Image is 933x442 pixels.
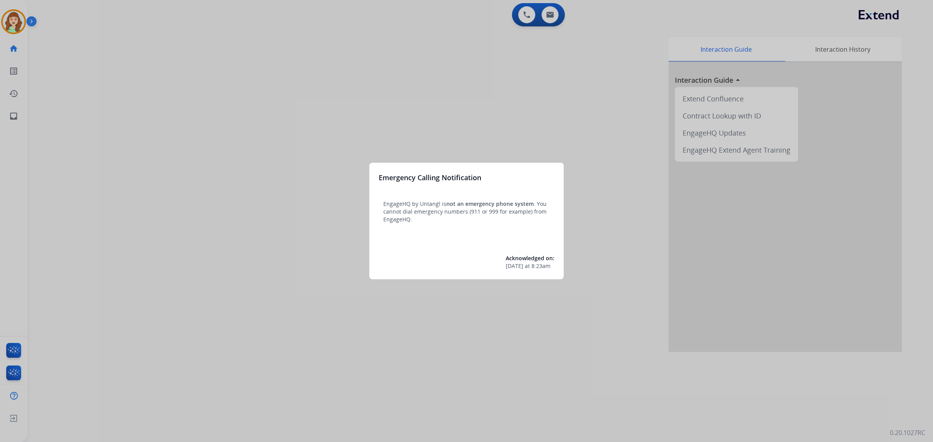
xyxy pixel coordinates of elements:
span: [DATE] [506,262,523,270]
p: EngageHQ by Untangl is . You cannot dial emergency numbers (911 or 999 for example) from EngageHQ. [383,200,550,223]
span: 8:23am [531,262,550,270]
span: not an emergency phone system [446,200,534,207]
p: 0.20.1027RC [890,428,925,437]
h3: Emergency Calling Notification [379,172,481,183]
span: Acknowledged on: [506,254,554,262]
div: at [506,262,554,270]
